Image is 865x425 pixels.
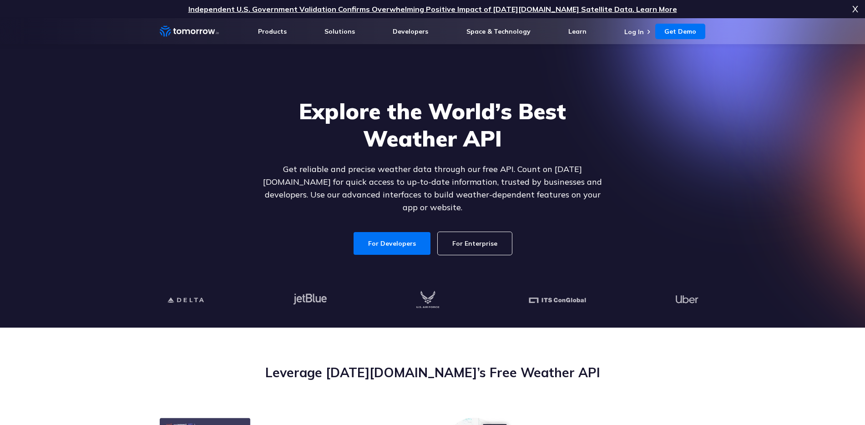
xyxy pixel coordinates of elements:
a: For Enterprise [438,232,512,255]
a: For Developers [354,232,430,255]
h1: Explore the World’s Best Weather API [257,97,608,152]
a: Space & Technology [466,27,531,35]
h2: Leverage [DATE][DOMAIN_NAME]’s Free Weather API [160,364,706,381]
a: Products [258,27,287,35]
a: Get Demo [655,24,705,39]
p: Get reliable and precise weather data through our free API. Count on [DATE][DOMAIN_NAME] for quic... [257,163,608,214]
a: Independent U.S. Government Validation Confirms Overwhelming Positive Impact of [DATE][DOMAIN_NAM... [188,5,677,14]
a: Log In [624,28,644,36]
a: Learn [568,27,587,35]
a: Home link [160,25,219,38]
a: Developers [393,27,428,35]
a: Solutions [324,27,355,35]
